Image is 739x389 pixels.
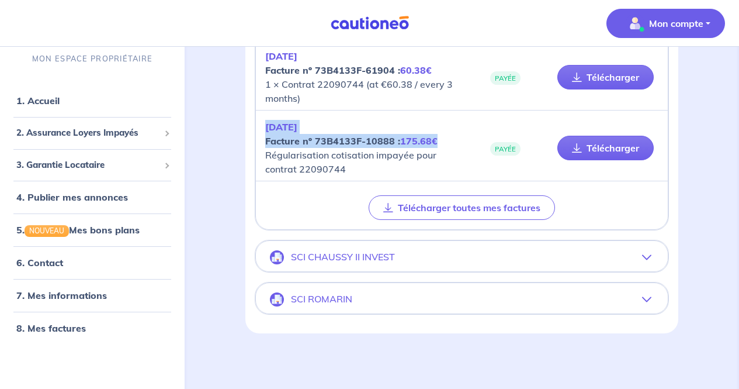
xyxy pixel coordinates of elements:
[606,9,725,38] button: illu_account_valid_menu.svgMon compte
[5,316,180,340] div: 8. Mes factures
[16,322,86,334] a: 8. Mes factures
[5,89,180,112] div: 1. Accueil
[5,153,180,176] div: 3. Garantie Locataire
[291,252,395,263] p: SCI CHAUSSY II INVEST
[649,16,703,30] p: Mon compte
[16,95,60,106] a: 1. Accueil
[291,294,352,305] p: SCI ROMARIN
[270,292,284,307] img: illu_company.svg
[16,158,159,171] span: 3. Garantie Locataire
[326,16,414,30] img: Cautioneo
[557,136,654,160] a: Télécharger
[265,135,438,147] strong: Facture nº 73B4133F-10888 :
[270,250,284,264] img: illu_company.svg
[16,257,63,268] a: 6. Contact
[265,120,462,176] p: Régularisation cotisation impayée pour contrat 22090744
[557,65,654,89] a: Télécharger
[5,251,180,274] div: 6. Contact
[265,64,432,76] strong: Facture nº 73B4133F-61904 :
[16,290,107,301] a: 7. Mes informations
[490,142,521,156] span: PAYÉE
[265,50,297,62] em: [DATE]
[626,14,644,33] img: illu_account_valid_menu.svg
[490,71,521,85] span: PAYÉE
[400,64,432,76] em: 60.38€
[32,53,152,64] p: MON ESPACE PROPRIÉTAIRE
[5,284,180,307] div: 7. Mes informations
[256,243,668,271] button: SCI CHAUSSY II INVEST
[265,121,297,133] em: [DATE]
[5,185,180,209] div: 4. Publier mes annonces
[400,135,438,147] em: 175.68€
[369,195,555,220] button: Télécharger toutes mes factures
[265,49,462,105] p: 1 × Contrat 22090744 (at €60.38 / every 3 months)
[16,126,159,140] span: 2. Assurance Loyers Impayés
[256,285,668,314] button: SCI ROMARIN
[16,191,128,203] a: 4. Publier mes annonces
[5,122,180,144] div: 2. Assurance Loyers Impayés
[5,218,180,242] div: 5.NOUVEAUMes bons plans
[16,224,140,236] a: 5.NOUVEAUMes bons plans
